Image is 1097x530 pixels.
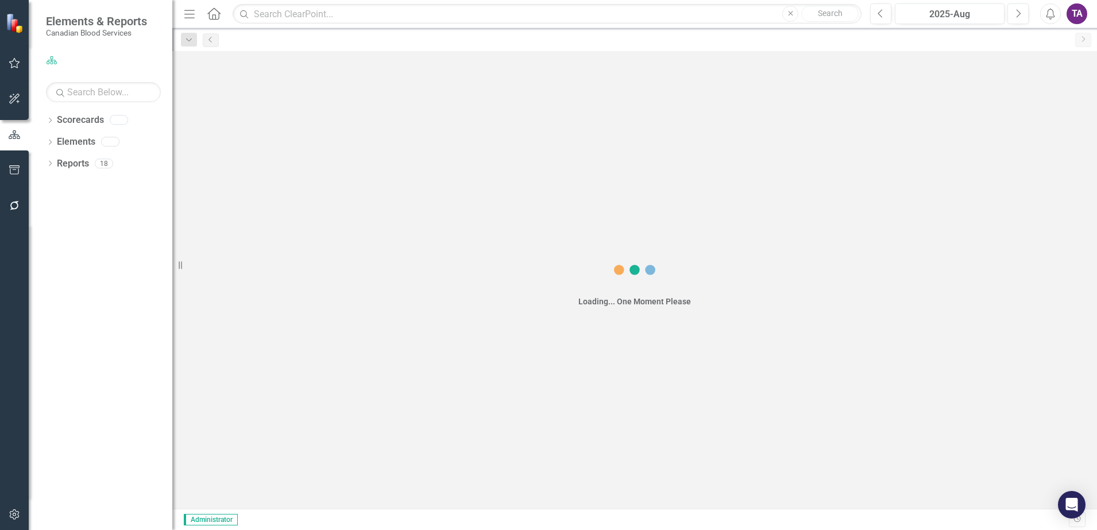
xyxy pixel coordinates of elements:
div: 2025-Aug [899,7,1001,21]
button: 2025-Aug [895,3,1005,24]
div: 18 [95,158,113,168]
img: ClearPoint Strategy [6,13,26,33]
a: Reports [57,157,89,171]
input: Search Below... [46,82,161,102]
div: Loading... One Moment Please [578,296,691,307]
small: Canadian Blood Services [46,28,147,37]
input: Search ClearPoint... [233,4,862,24]
div: Open Intercom Messenger [1058,491,1086,519]
button: TA [1067,3,1087,24]
button: Search [801,6,859,22]
a: Scorecards [57,114,104,127]
a: Elements [57,136,95,149]
span: Elements & Reports [46,14,147,28]
span: Search [818,9,843,18]
span: Administrator [184,514,238,525]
